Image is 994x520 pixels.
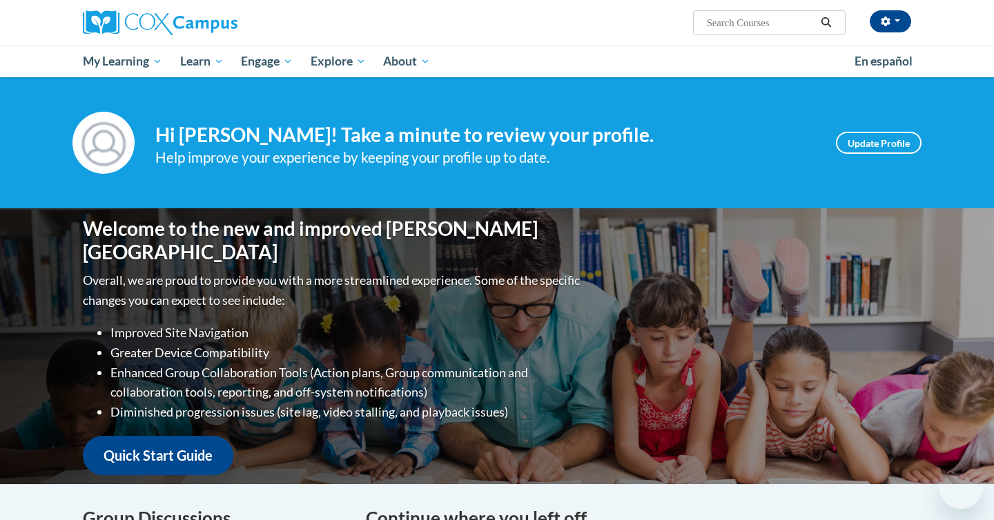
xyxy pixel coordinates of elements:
[72,112,135,174] img: Profile Image
[110,343,583,363] li: Greater Device Compatibility
[83,10,345,35] a: Cox Campus
[302,46,375,77] a: Explore
[816,14,837,31] button: Search
[155,123,815,147] h4: Hi [PERSON_NAME]! Take a minute to review your profile.
[855,54,913,68] span: En español
[870,10,911,32] button: Account Settings
[83,53,162,70] span: My Learning
[171,46,233,77] a: Learn
[180,53,224,70] span: Learn
[241,53,293,70] span: Engage
[311,53,366,70] span: Explore
[939,465,983,509] iframe: Button to launch messaging window
[110,323,583,343] li: Improved Site Navigation
[74,46,171,77] a: My Learning
[83,436,233,475] a: Quick Start Guide
[83,217,583,263] h1: Welcome to the new and improved [PERSON_NAME][GEOGRAPHIC_DATA]
[110,402,583,422] li: Diminished progression issues (site lag, video stalling, and playback issues)
[232,46,302,77] a: Engage
[836,132,922,154] a: Update Profile
[846,47,922,76] a: En español
[383,53,430,70] span: About
[110,363,583,403] li: Enhanced Group Collaboration Tools (Action plans, Group communication and collaboration tools, re...
[62,46,932,77] div: Main menu
[375,46,440,77] a: About
[83,10,237,35] img: Cox Campus
[155,146,815,169] div: Help improve your experience by keeping your profile up to date.
[83,270,583,310] p: Overall, we are proud to provide you with a more streamlined experience. Some of the specific cha...
[705,14,816,31] input: Search Courses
